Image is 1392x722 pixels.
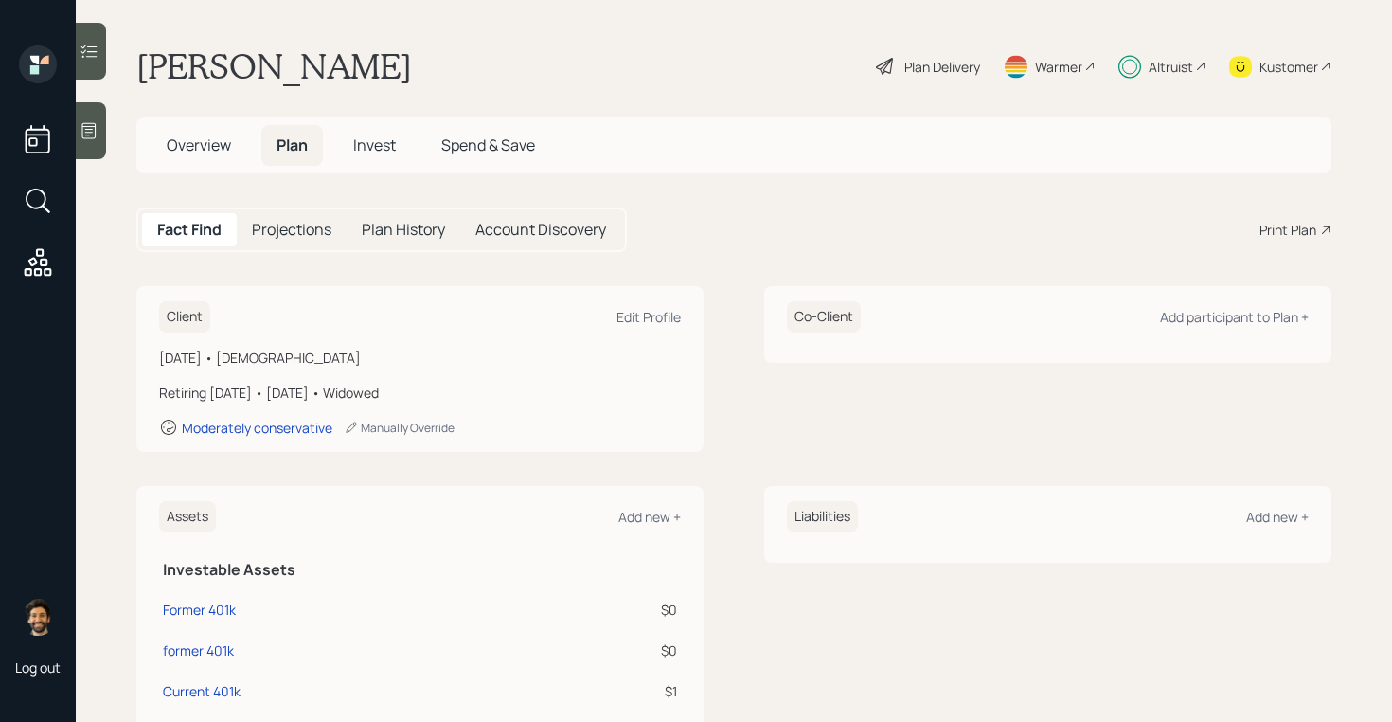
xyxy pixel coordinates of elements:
[787,501,858,532] h6: Liabilities
[182,419,332,437] div: Moderately conservative
[1259,57,1318,77] div: Kustomer
[19,598,57,636] img: eric-schwartz-headshot.png
[163,681,241,701] div: Current 401k
[521,641,677,660] div: $0
[15,659,61,677] div: Log out
[353,135,396,155] span: Invest
[521,600,677,620] div: $0
[616,308,681,326] div: Edit Profile
[362,221,445,239] h5: Plan History
[163,641,234,660] div: former 401k
[1246,508,1309,526] div: Add new +
[157,221,222,239] h5: Fact Find
[787,301,861,333] h6: Co-Client
[475,221,606,239] h5: Account Discovery
[252,221,331,239] h5: Projections
[167,135,231,155] span: Overview
[1035,57,1082,77] div: Warmer
[159,348,681,368] div: [DATE] • [DEMOGRAPHIC_DATA]
[163,561,677,579] h5: Investable Assets
[441,135,535,155] span: Spend & Save
[163,600,236,620] div: Former 401k
[1149,57,1193,77] div: Altruist
[136,45,412,87] h1: [PERSON_NAME]
[904,57,980,77] div: Plan Delivery
[277,135,308,155] span: Plan
[159,301,210,333] h6: Client
[344,420,455,436] div: Manually Override
[521,681,677,701] div: $1
[159,501,216,532] h6: Assets
[1160,308,1309,326] div: Add participant to Plan +
[1259,220,1316,240] div: Print Plan
[159,383,681,403] div: Retiring [DATE] • [DATE] • Widowed
[618,508,681,526] div: Add new +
